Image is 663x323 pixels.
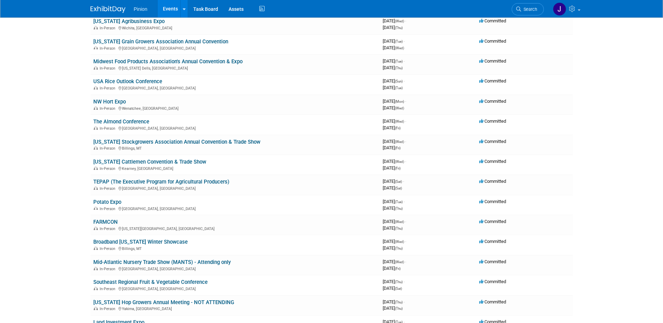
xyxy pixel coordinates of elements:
[94,166,98,170] img: In-Person Event
[100,186,117,191] span: In-Person
[93,125,377,131] div: [GEOGRAPHIC_DATA], [GEOGRAPHIC_DATA]
[405,119,406,124] span: -
[383,206,403,211] span: [DATE]
[512,3,544,15] a: Search
[479,259,506,264] span: Committed
[383,165,401,171] span: [DATE]
[395,166,401,170] span: (Fri)
[383,266,401,271] span: [DATE]
[395,126,401,130] span: (Fri)
[383,58,405,64] span: [DATE]
[479,58,506,64] span: Committed
[395,180,402,184] span: (Sat)
[383,225,403,231] span: [DATE]
[405,159,406,164] span: -
[395,307,403,310] span: (Thu)
[100,207,117,211] span: In-Person
[395,300,403,304] span: (Thu)
[479,38,506,44] span: Committed
[93,65,377,71] div: [US_STATE] Dells, [GEOGRAPHIC_DATA]
[395,146,401,150] span: (Fri)
[395,287,402,290] span: (Sat)
[479,199,506,204] span: Committed
[93,159,206,165] a: [US_STATE] Cattlemen Convention & Trade Show
[383,219,406,224] span: [DATE]
[383,185,402,191] span: [DATE]
[395,19,404,23] span: (Wed)
[93,165,377,171] div: Kearney, [GEOGRAPHIC_DATA]
[383,65,403,70] span: [DATE]
[395,207,403,210] span: (Thu)
[100,106,117,111] span: In-Person
[383,239,406,244] span: [DATE]
[383,99,406,104] span: [DATE]
[383,286,402,291] span: [DATE]
[395,220,404,224] span: (Wed)
[94,186,98,190] img: In-Person Event
[94,267,98,270] img: In-Person Event
[100,66,117,71] span: In-Person
[383,78,405,84] span: [DATE]
[93,145,377,151] div: Billings, MT
[93,58,243,65] a: Midwest Food Products Association's Annual Convention & Expo
[383,159,406,164] span: [DATE]
[395,246,403,250] span: (Thu)
[404,58,405,64] span: -
[93,259,231,265] a: Mid-Atlantic Nursery Trade Show (MANTS) - Attending only
[93,25,377,30] div: Wichita, [GEOGRAPHIC_DATA]
[479,219,506,224] span: Committed
[100,246,117,251] span: In-Person
[94,26,98,29] img: In-Person Event
[404,199,405,204] span: -
[404,78,405,84] span: -
[93,206,377,211] div: [GEOGRAPHIC_DATA], [GEOGRAPHIC_DATA]
[479,99,506,104] span: Committed
[395,46,404,50] span: (Wed)
[479,78,506,84] span: Committed
[94,287,98,290] img: In-Person Event
[93,199,121,205] a: Potato Expo
[93,225,377,231] div: [US_STATE][GEOGRAPHIC_DATA], [GEOGRAPHIC_DATA]
[395,140,404,144] span: (Wed)
[479,139,506,144] span: Committed
[405,239,406,244] span: -
[395,26,403,30] span: (Thu)
[383,306,403,311] span: [DATE]
[94,46,98,50] img: In-Person Event
[93,45,377,51] div: [GEOGRAPHIC_DATA], [GEOGRAPHIC_DATA]
[395,86,403,90] span: (Tue)
[395,200,403,204] span: (Tue)
[94,227,98,230] img: In-Person Event
[479,299,506,304] span: Committed
[395,267,401,271] span: (Fri)
[479,159,506,164] span: Committed
[383,18,406,23] span: [DATE]
[395,260,404,264] span: (Wed)
[383,139,406,144] span: [DATE]
[93,306,377,311] div: Yakima, [GEOGRAPHIC_DATA]
[395,59,403,63] span: (Tue)
[404,299,405,304] span: -
[405,219,406,224] span: -
[383,25,403,30] span: [DATE]
[383,259,406,264] span: [DATE]
[94,307,98,310] img: In-Person Event
[100,46,117,51] span: In-Person
[395,227,403,230] span: (Thu)
[395,240,404,244] span: (Wed)
[100,307,117,311] span: In-Person
[395,120,404,123] span: (Wed)
[93,139,260,145] a: [US_STATE] Stockgrowers Association Annual Convention & Trade Show
[93,299,234,306] a: [US_STATE] Hop Growers Annual Meeting - NOT ATTENDING
[94,86,98,89] img: In-Person Event
[91,6,125,13] img: ExhibitDay
[383,299,405,304] span: [DATE]
[94,207,98,210] img: In-Person Event
[383,279,405,284] span: [DATE]
[93,18,165,24] a: [US_STATE] Agribusiness Expo
[93,38,228,45] a: [US_STATE] Grain Growers Association Annual Convention
[395,280,403,284] span: (Thu)
[383,105,404,110] span: [DATE]
[94,126,98,130] img: In-Person Event
[405,139,406,144] span: -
